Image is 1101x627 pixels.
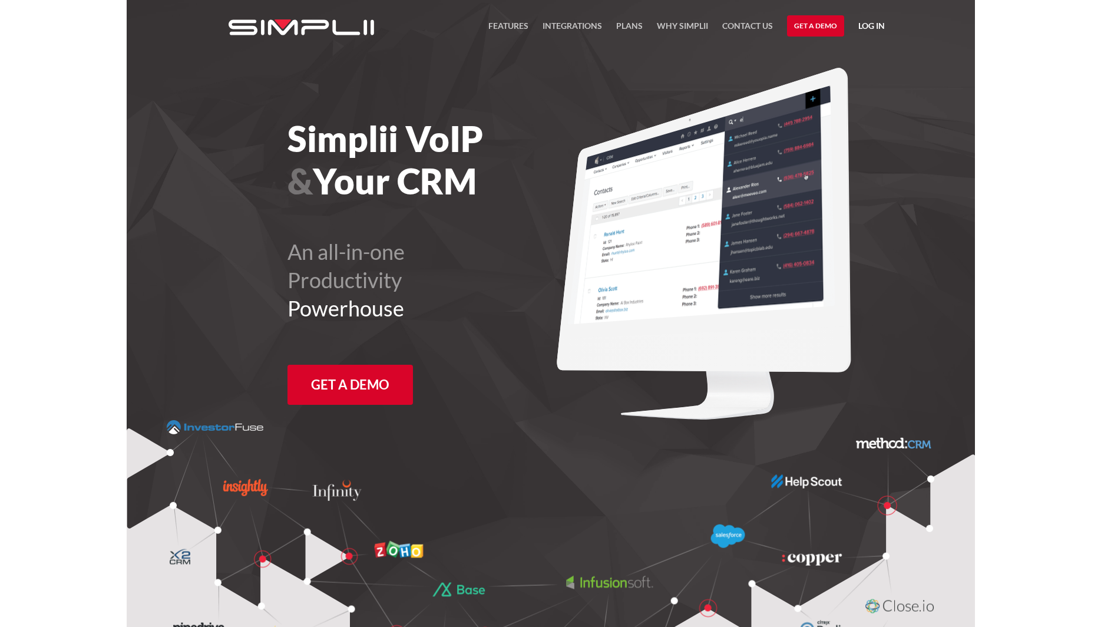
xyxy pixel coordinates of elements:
h1: Simplii VoIP Your CRM [287,117,616,202]
h2: An all-in-one Productivity [287,237,616,322]
a: Why Simplii [657,19,708,40]
span: Powerhouse [287,295,404,321]
span: & [287,160,313,202]
a: Integrations [543,19,602,40]
a: FEATURES [488,19,528,40]
a: Contact US [722,19,773,40]
a: Plans [616,19,643,40]
a: Log in [858,19,885,37]
img: Simplii [229,19,374,35]
a: Get a Demo [287,365,413,405]
a: Get a Demo [787,15,844,37]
